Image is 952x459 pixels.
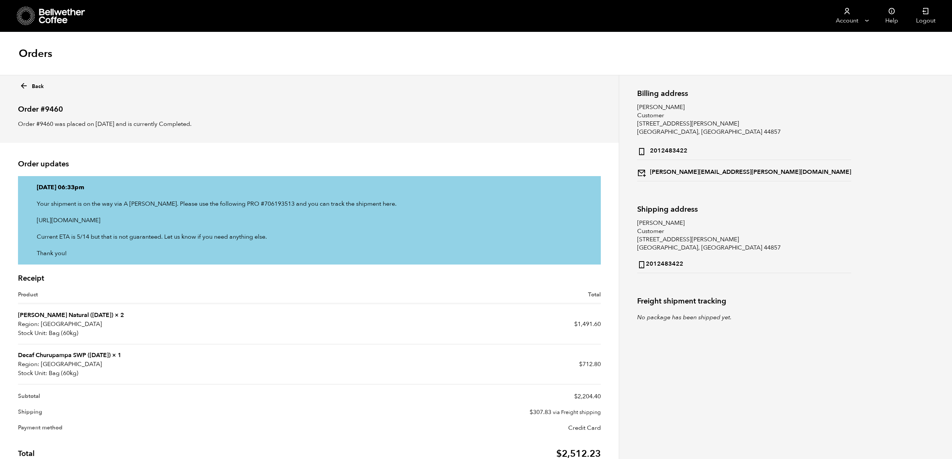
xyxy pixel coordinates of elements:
[18,99,601,114] h2: Order #9460
[553,409,601,416] small: via Freight shipping
[18,274,601,283] h2: Receipt
[310,420,601,436] td: Credit Card
[637,219,851,273] address: [PERSON_NAME] Customer [STREET_ADDRESS][PERSON_NAME] [GEOGRAPHIC_DATA], [GEOGRAPHIC_DATA] 44857
[579,360,601,368] bdi: 712.80
[574,320,578,328] span: $
[637,103,851,181] address: [PERSON_NAME] Customer [STREET_ADDRESS][PERSON_NAME] [GEOGRAPHIC_DATA], [GEOGRAPHIC_DATA] 44857
[18,420,310,436] th: Payment method
[37,249,582,258] p: Thank you!
[18,384,310,404] th: Subtotal
[18,290,310,304] th: Product
[530,408,533,416] span: $
[18,311,113,319] a: [PERSON_NAME] Natural ([DATE])
[18,120,601,129] p: Order #9460 was placed on [DATE] and is currently Completed.
[18,320,39,329] strong: Region:
[637,297,934,305] h2: Freight shipment tracking
[637,145,687,156] strong: 2012483422
[112,351,121,359] strong: × 1
[574,320,601,328] bdi: 1,491.60
[579,360,582,368] span: $
[18,360,310,369] p: [GEOGRAPHIC_DATA]
[574,392,601,401] span: 2,204.40
[310,290,601,304] th: Total
[19,79,44,90] a: Back
[18,329,310,338] p: Bag (60kg)
[18,369,310,378] p: Bag (60kg)
[18,160,601,169] h2: Order updates
[18,329,47,338] strong: Stock Unit:
[637,205,851,214] h2: Shipping address
[37,199,582,208] p: Your shipment is on the way via A [PERSON_NAME]. Please use the following PRO #706193513 and you ...
[530,408,551,416] span: 307.83
[637,89,851,98] h2: Billing address
[19,47,52,60] h1: Orders
[574,392,578,401] span: $
[18,360,39,369] strong: Region:
[18,351,111,359] a: Decaf Churupampa SWP ([DATE])
[637,258,683,269] strong: 2012483422
[637,166,851,177] strong: [PERSON_NAME][EMAIL_ADDRESS][PERSON_NAME][DOMAIN_NAME]
[18,320,310,329] p: [GEOGRAPHIC_DATA]
[37,232,582,241] p: Current ETA is 5/14 but that is not guaranteed. Let us know if you need anything else.
[37,216,100,224] a: [URL][DOMAIN_NAME]
[18,369,47,378] strong: Stock Unit:
[37,183,582,192] p: [DATE] 06:33pm
[637,313,732,321] i: No package has been shipped yet.
[115,311,124,319] strong: × 2
[18,404,310,420] th: Shipping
